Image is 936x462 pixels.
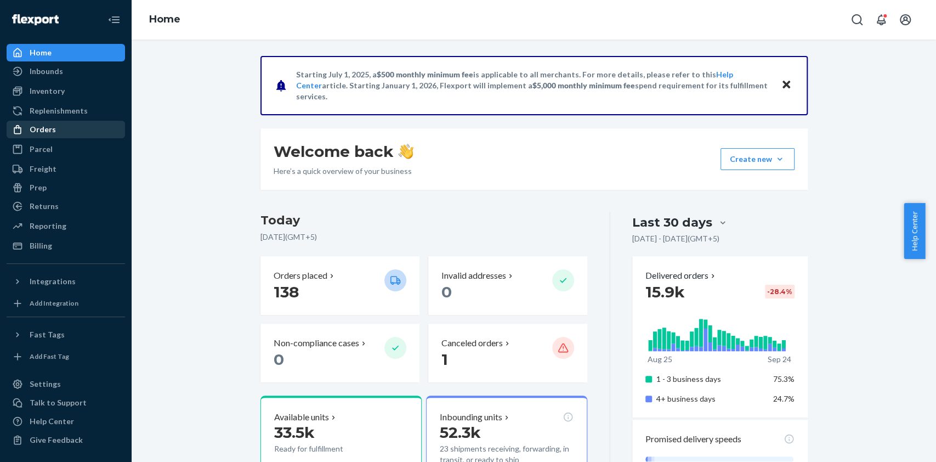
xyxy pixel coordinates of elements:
[30,435,83,446] div: Give Feedback
[428,324,587,382] button: Canceled orders 1
[30,66,63,77] div: Inbounds
[441,337,503,350] p: Canceled orders
[773,374,795,384] span: 75.3%
[30,240,52,251] div: Billing
[30,182,47,193] div: Prep
[274,411,329,424] p: Available units
[30,352,69,361] div: Add Fast Tag
[274,269,327,282] p: Orders placed
[274,337,359,350] p: Non-compliance cases
[7,179,125,196] a: Prep
[30,105,88,116] div: Replenishments
[7,348,125,365] a: Add Fast Tag
[274,283,299,301] span: 138
[7,394,125,412] a: Talk to Support
[773,394,795,403] span: 24.7%
[30,164,56,174] div: Freight
[7,44,125,61] a: Home
[7,295,125,312] a: Add Integration
[779,77,793,93] button: Close
[645,283,685,301] span: 15.9k
[30,86,65,97] div: Inventory
[768,354,791,365] p: Sep 24
[274,166,413,177] p: Here’s a quick overview of your business
[30,221,66,232] div: Reporting
[721,148,795,170] button: Create new
[260,256,419,315] button: Orders placed 138
[30,124,56,135] div: Orders
[274,350,284,369] span: 0
[274,142,413,161] h1: Welcome back
[260,212,588,229] h3: Today
[7,160,125,178] a: Freight
[274,423,315,442] span: 33.5k
[632,214,712,231] div: Last 30 days
[149,13,180,25] a: Home
[656,393,764,404] p: 4+ business days
[30,276,76,287] div: Integrations
[30,144,53,155] div: Parcel
[440,411,502,424] p: Inbounding units
[7,413,125,430] a: Help Center
[30,47,52,58] div: Home
[260,324,419,382] button: Non-compliance cases 0
[648,354,672,365] p: Aug 25
[656,374,764,385] p: 1 - 3 business days
[7,237,125,255] a: Billing
[7,375,125,393] a: Settings
[846,9,868,31] button: Open Search Box
[30,379,61,390] div: Settings
[7,63,125,80] a: Inbounds
[440,423,481,442] span: 52.3k
[645,269,717,282] button: Delivered orders
[12,14,59,25] img: Flexport logo
[441,269,506,282] p: Invalid addresses
[7,198,125,215] a: Returns
[7,102,125,120] a: Replenishments
[7,431,125,449] button: Give Feedback
[428,256,587,315] button: Invalid addresses 0
[140,4,189,36] ol: breadcrumbs
[7,121,125,138] a: Orders
[30,416,74,427] div: Help Center
[30,397,87,408] div: Talk to Support
[441,350,448,369] span: 1
[441,283,452,301] span: 0
[30,201,59,212] div: Returns
[645,433,741,446] p: Promised delivery speeds
[103,9,125,31] button: Close Navigation
[7,140,125,158] a: Parcel
[7,82,125,100] a: Inventory
[30,298,78,308] div: Add Integration
[870,9,892,31] button: Open notifications
[274,443,376,454] p: Ready for fulfillment
[30,329,65,340] div: Fast Tags
[7,273,125,290] button: Integrations
[296,69,770,102] p: Starting July 1, 2025, a is applicable to all merchants. For more details, please refer to this a...
[7,326,125,343] button: Fast Tags
[377,70,473,79] span: $500 monthly minimum fee
[632,233,719,244] p: [DATE] - [DATE] ( GMT+5 )
[894,9,916,31] button: Open account menu
[532,81,635,90] span: $5,000 monthly minimum fee
[398,144,413,159] img: hand-wave emoji
[7,217,125,235] a: Reporting
[765,285,795,298] div: -28.4 %
[260,232,588,243] p: [DATE] ( GMT+5 )
[904,203,925,259] button: Help Center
